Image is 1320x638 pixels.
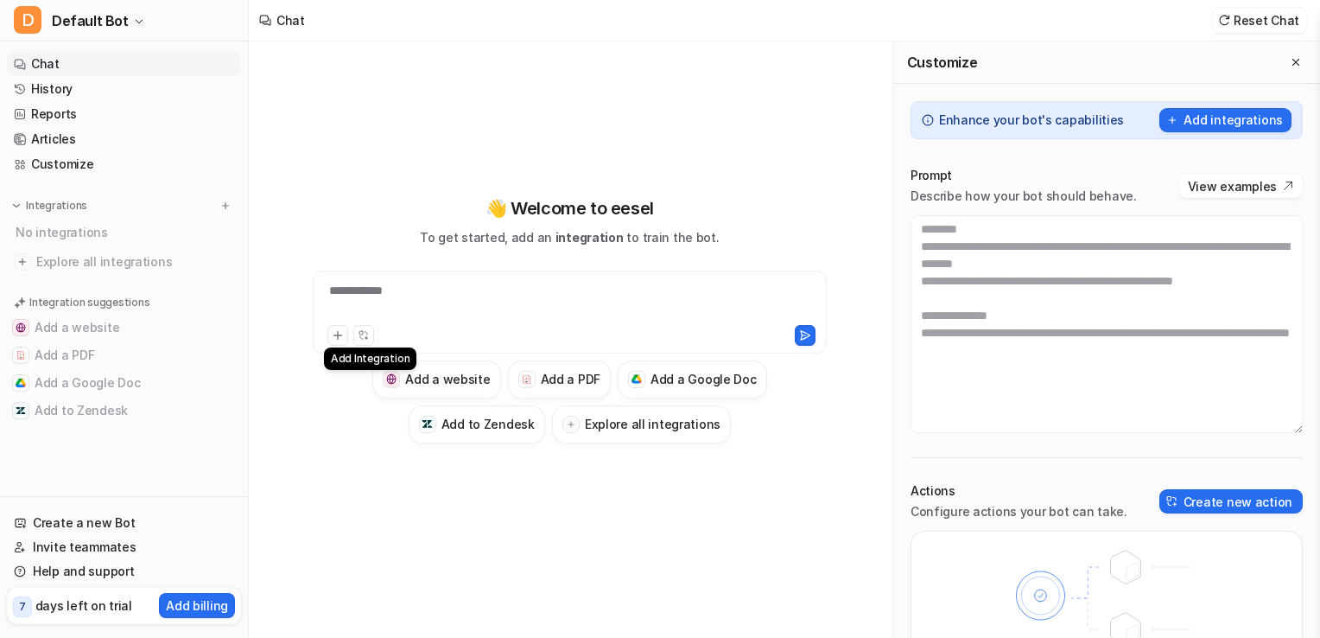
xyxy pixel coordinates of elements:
[7,341,241,369] button: Add a PDFAdd a PDF
[7,152,241,176] a: Customize
[485,195,654,221] p: 👋 Welcome to eesel
[650,370,757,388] h3: Add a Google Doc
[14,6,41,34] span: D
[441,415,535,433] h3: Add to Zendesk
[276,11,305,29] div: Chat
[7,511,241,535] a: Create a new Bot
[420,228,719,246] p: To get started, add an to train the bot.
[409,405,545,443] button: Add to ZendeskAdd to Zendesk
[16,378,26,388] img: Add a Google Doc
[35,597,132,615] p: days left on trial
[7,250,241,274] a: Explore all integrations
[14,253,31,271] img: explore all integrations
[7,535,241,559] a: Invite teammates
[386,373,397,385] img: Add a website
[907,54,977,71] h2: Customize
[1218,14,1230,27] img: reset
[159,593,235,618] button: Add billing
[911,188,1137,205] p: Describe how your bot should behave.
[36,248,234,276] span: Explore all integrations
[552,405,731,443] button: Explore all integrations
[521,374,532,385] img: Add a PDF
[7,559,241,584] a: Help and support
[16,322,26,333] img: Add a website
[7,102,241,126] a: Reports
[555,230,624,245] span: integration
[26,199,87,213] p: Integrations
[1285,52,1306,73] button: Close flyout
[7,397,241,424] button: Add to ZendeskAdd to Zendesk
[541,370,600,388] h3: Add a PDF
[29,295,149,310] p: Integration suggestions
[7,77,241,101] a: History
[911,503,1127,520] p: Configure actions your bot can take.
[7,369,241,397] button: Add a Google DocAdd a Google Doc
[911,167,1137,184] p: Prompt
[7,52,241,76] a: Chat
[7,197,92,214] button: Integrations
[939,112,1124,129] p: Enhance your bot's capabilities
[10,200,22,212] img: expand menu
[1159,489,1303,514] button: Create new action
[508,360,611,399] button: Add a PDFAdd a PDF
[618,360,767,399] button: Add a Google DocAdd a Google Doc
[10,218,241,246] div: No integrations
[1179,174,1303,198] button: View examples
[1166,495,1178,507] img: create-action-icon.svg
[7,314,241,341] button: Add a websiteAdd a website
[52,9,129,33] span: Default Bot
[219,200,232,212] img: menu_add.svg
[7,127,241,151] a: Articles
[166,597,228,615] p: Add billing
[1213,8,1306,33] button: Reset Chat
[16,405,26,416] img: Add to Zendesk
[324,348,416,370] div: Add Integration
[1159,108,1291,132] button: Add integrations
[631,374,643,385] img: Add a Google Doc
[422,418,433,430] img: Add to Zendesk
[911,482,1127,500] p: Actions
[19,599,26,615] p: 7
[16,350,26,360] img: Add a PDF
[405,370,490,388] h3: Add a website
[372,360,500,399] button: Add a websiteAdd a website
[585,415,720,433] h3: Explore all integrations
